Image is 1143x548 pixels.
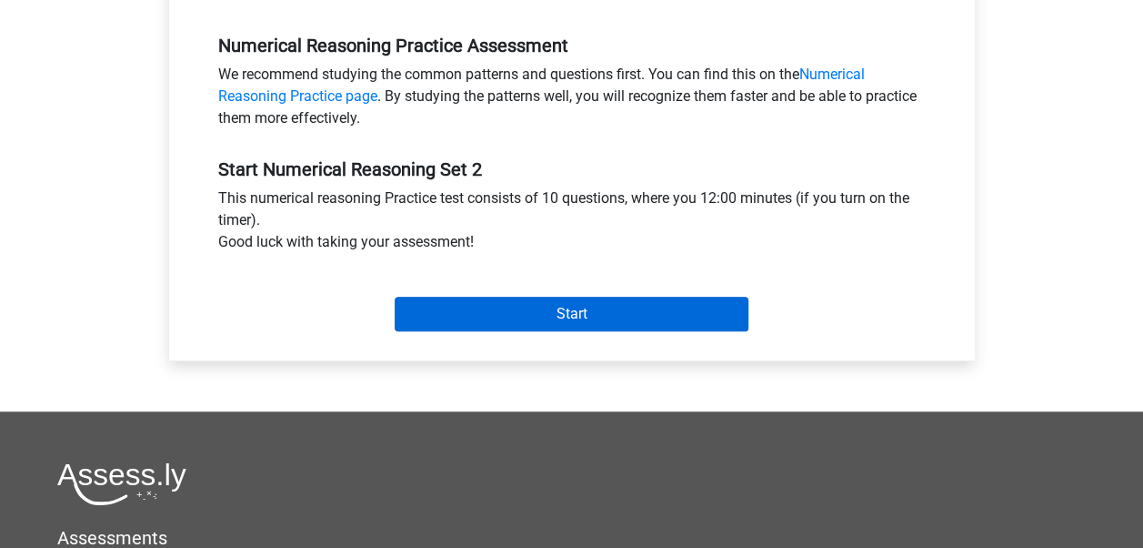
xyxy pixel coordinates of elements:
[57,462,186,505] img: Assessly logo
[205,188,939,260] div: This numerical reasoning Practice test consists of 10 questions, where you 12:00 minutes (if you ...
[218,158,926,180] h5: Start Numerical Reasoning Set 2
[218,35,926,56] h5: Numerical Reasoning Practice Assessment
[205,64,939,137] div: We recommend studying the common patterns and questions first. You can find this on the . By stud...
[395,297,748,331] input: Start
